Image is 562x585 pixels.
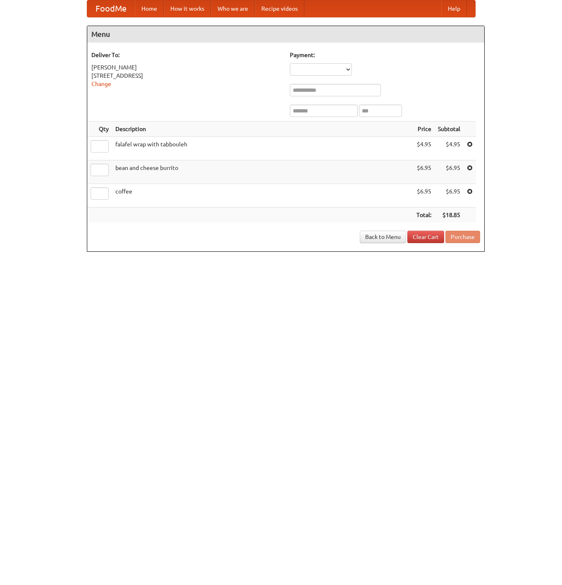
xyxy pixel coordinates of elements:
[413,122,435,137] th: Price
[87,122,112,137] th: Qty
[445,231,480,243] button: Purchase
[413,208,435,223] th: Total:
[91,63,282,72] div: [PERSON_NAME]
[91,72,282,80] div: [STREET_ADDRESS]
[112,122,413,137] th: Description
[255,0,304,17] a: Recipe videos
[91,81,111,87] a: Change
[413,137,435,160] td: $4.95
[435,122,464,137] th: Subtotal
[211,0,255,17] a: Who we are
[441,0,467,17] a: Help
[290,51,480,59] h5: Payment:
[112,184,413,208] td: coffee
[112,137,413,160] td: falafel wrap with tabbouleh
[435,184,464,208] td: $6.95
[413,160,435,184] td: $6.95
[112,160,413,184] td: bean and cheese burrito
[91,51,282,59] h5: Deliver To:
[435,160,464,184] td: $6.95
[135,0,164,17] a: Home
[164,0,211,17] a: How it works
[87,0,135,17] a: FoodMe
[435,137,464,160] td: $4.95
[413,184,435,208] td: $6.95
[435,208,464,223] th: $18.85
[360,231,406,243] a: Back to Menu
[87,26,484,43] h4: Menu
[407,231,444,243] a: Clear Cart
